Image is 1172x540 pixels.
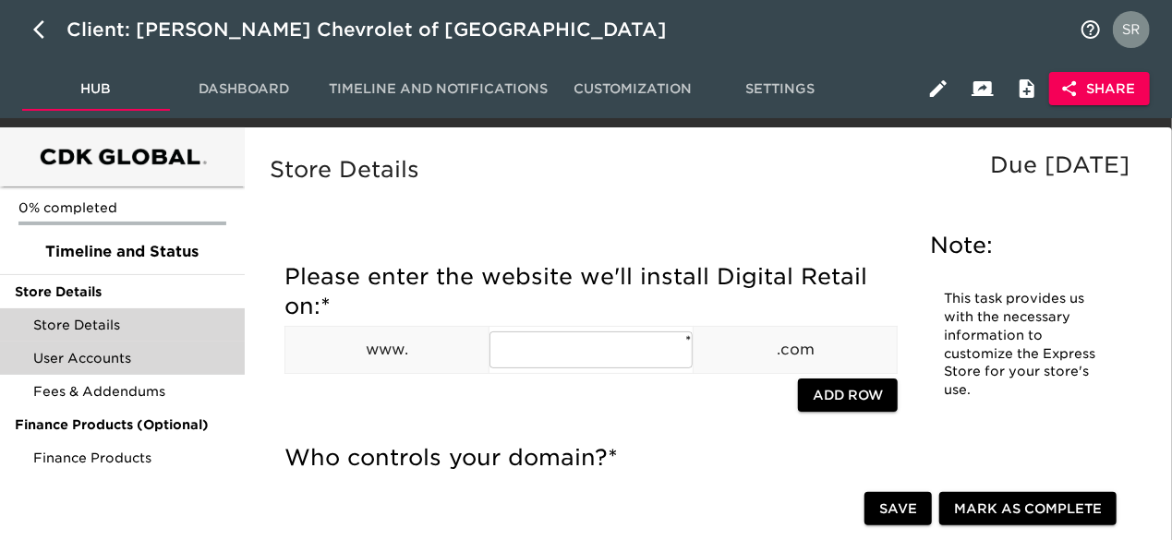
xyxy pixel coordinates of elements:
span: Store Details [15,282,230,301]
button: notifications [1069,7,1113,52]
span: Timeline and Status [15,241,230,263]
span: Dashboard [181,78,307,101]
h5: Please enter the website we'll install Digital Retail on: [284,262,898,321]
span: Save [879,498,917,521]
span: Settings [718,78,843,101]
p: .com [694,339,897,361]
span: Hub [33,78,159,101]
p: www. [285,339,489,361]
p: 0% completed [18,198,226,217]
button: Client View [961,66,1005,111]
div: Client: [PERSON_NAME] Chevrolet of [GEOGRAPHIC_DATA] [66,15,693,44]
span: Finance Products [33,449,230,467]
span: Fees & Addendums [33,382,230,401]
h5: Note: [931,231,1113,260]
span: Store Details [33,316,230,334]
button: Add Row [798,378,898,413]
button: Save [864,492,932,526]
span: Mark as Complete [954,498,1102,521]
button: Internal Notes and Comments [1005,66,1049,111]
span: Due [DATE] [990,151,1130,178]
span: Add Row [813,384,883,407]
span: Customization [570,78,695,101]
span: Finance Products (Optional) [15,415,230,434]
h5: Who controls your domain? [284,443,898,473]
h5: Store Details [270,155,1139,185]
p: This task provides us with the necessary information to customize the Express Store for your stor... [945,290,1099,400]
span: User Accounts [33,349,230,367]
span: Share [1064,78,1135,101]
button: Edit Hub [916,66,961,111]
span: Timeline and Notifications [329,78,548,101]
button: Share [1049,72,1150,106]
button: Mark as Complete [939,492,1117,526]
img: Profile [1113,11,1150,48]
